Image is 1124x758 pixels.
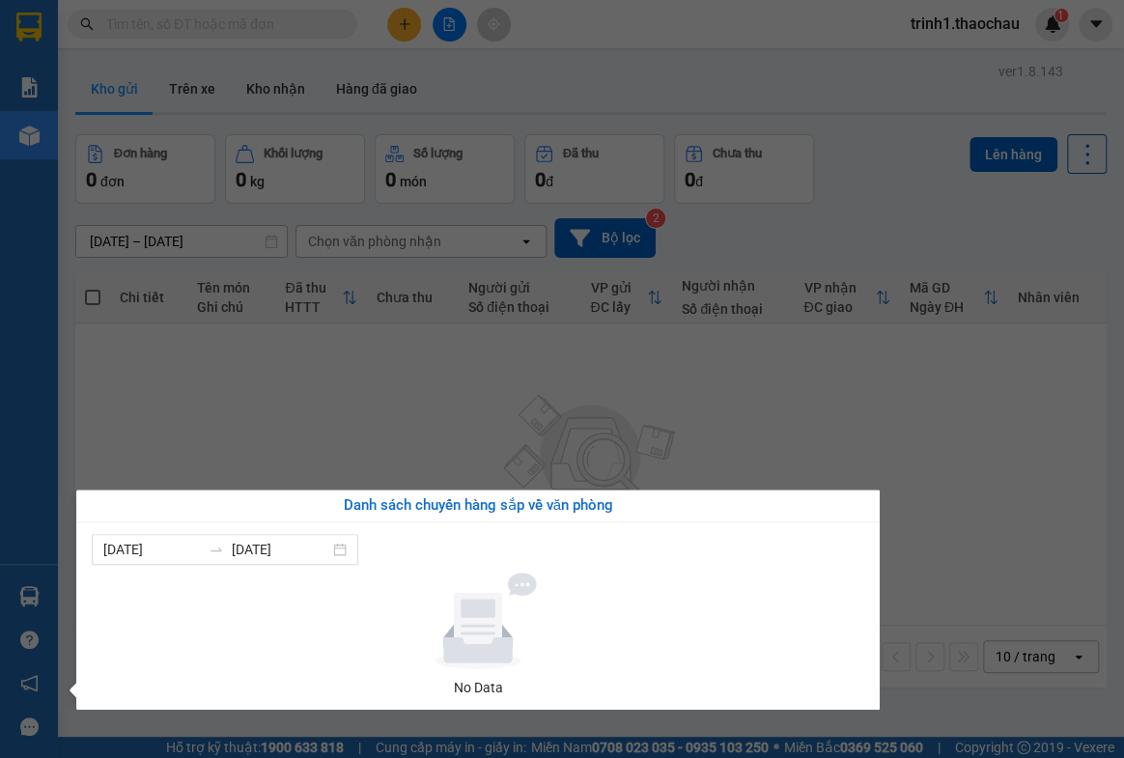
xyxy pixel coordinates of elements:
[99,677,857,698] div: No Data
[103,539,201,560] input: Từ ngày
[209,542,224,557] span: to
[209,542,224,557] span: swap-right
[232,539,329,560] input: Đến ngày
[92,494,864,518] div: Danh sách chuyến hàng sắp về văn phòng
